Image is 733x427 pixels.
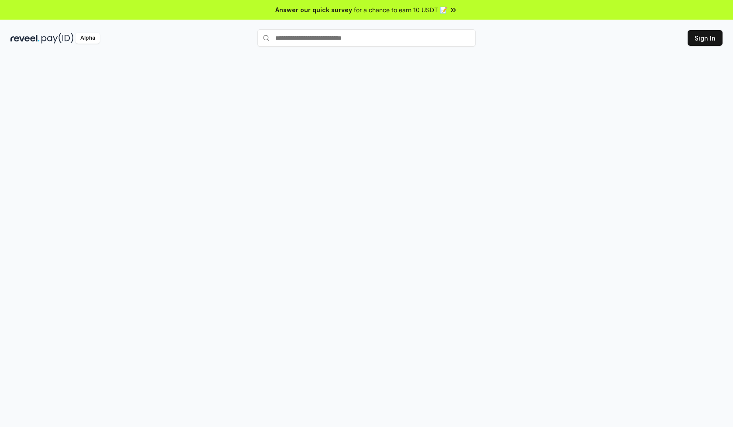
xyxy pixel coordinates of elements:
[41,33,74,44] img: pay_id
[275,5,352,14] span: Answer our quick survey
[354,5,447,14] span: for a chance to earn 10 USDT 📝
[75,33,100,44] div: Alpha
[688,30,723,46] button: Sign In
[10,33,40,44] img: reveel_dark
